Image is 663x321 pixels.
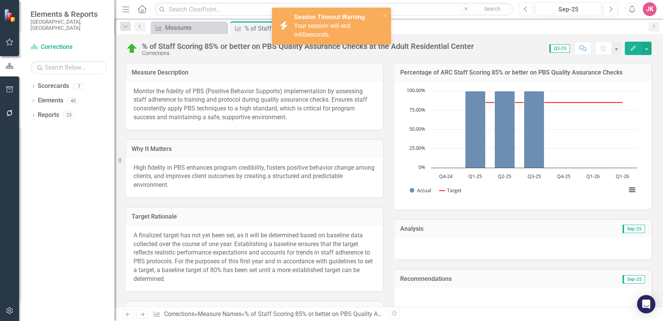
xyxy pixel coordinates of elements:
[409,144,425,151] text: 25.00%
[134,164,375,189] span: High fidelity in PBS enhances program credibility, fosters positive behavior change among clients...
[73,83,85,89] div: 7
[38,82,69,91] a: Scorecards
[153,23,225,32] a: Measures
[153,310,383,319] div: » »
[165,23,225,32] div: Measures
[557,173,570,180] text: Q4-25
[528,173,541,180] text: Q3-25
[245,24,304,33] div: % of Staff Scoring 85% or better on PBS Quality Assurance Checks at the Adult Residential Center
[418,164,425,170] text: 0%
[142,50,474,56] div: Corrections
[132,69,377,76] h3: Measure Description
[495,91,515,168] path: Q2-25, 100. Actual.
[498,173,511,180] text: Q2-25
[407,87,425,94] text: 100.00%
[623,275,645,284] span: Sep-25
[63,112,75,118] div: 23
[535,2,602,16] button: Sep-25
[134,88,367,121] span: Monitor the fidelity of PBS (Positive Behavior Supports) implementation by assessing staff adhere...
[410,187,431,193] button: Show Actual
[409,106,425,113] text: 75.00%
[134,231,375,284] p: A finalized target has not yet been set, as it will be determined based on baseline data collecte...
[400,225,523,232] h3: Analysis
[164,310,195,318] a: Corrections
[616,173,629,180] text: Q1-26
[132,213,377,220] h3: Target Rationale
[31,19,107,31] small: [GEOGRAPHIC_DATA], [GEOGRAPHIC_DATA]
[439,187,462,193] button: Show Target
[439,173,453,180] text: Q4-24
[586,173,600,180] text: Q1-26
[294,22,351,38] span: Your session will end in seconds.
[402,87,641,202] svg: Interactive chart
[31,10,107,19] span: Elements & Reports
[484,6,500,12] span: Search
[154,3,513,16] input: Search ClearPoint...
[4,9,17,22] img: ClearPoint Strategy
[400,69,646,76] h3: Percentage of ARC Staff Scoring 85% or better on PBS Quality Assurance Checks
[299,31,306,38] span: 60
[38,96,63,105] a: Elements
[142,42,474,50] div: % of Staff Scoring 85% or better on PBS Quality Assurance Checks at the Adult Residential Center
[623,225,645,233] span: Sep-25
[198,310,241,318] a: Measure Names
[409,125,425,132] text: 50.00%
[626,184,637,195] button: View chart menu, Chart
[549,44,570,53] span: Q3-25
[643,2,657,16] button: JK
[126,42,138,55] img: On Target
[67,97,79,104] div: 40
[245,310,505,318] div: % of Staff Scoring 85% or better on PBS Quality Assurance Checks at the Adult Residential Center
[524,91,544,168] path: Q3-25, 100. Actual.
[402,87,644,202] div: Chart. Highcharts interactive chart.
[637,295,655,313] div: Open Intercom Messenger
[400,276,570,282] h3: Recommendations
[31,61,107,74] input: Search Below...
[31,43,107,52] a: Corrections
[538,5,599,14] div: Sep-25
[132,146,377,152] h3: Why It Matters
[468,173,482,180] text: Q1-25
[383,11,388,19] button: close
[465,91,486,168] path: Q1-25, 100. Actual.
[38,111,59,120] a: Reports
[446,101,624,104] g: Target, series 2 of 2. Line with 7 data points.
[473,4,511,15] button: Search
[446,91,623,168] g: Actual, series 1 of 2. Bar series with 7 bars.
[294,13,365,21] strong: Session Timeout Warning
